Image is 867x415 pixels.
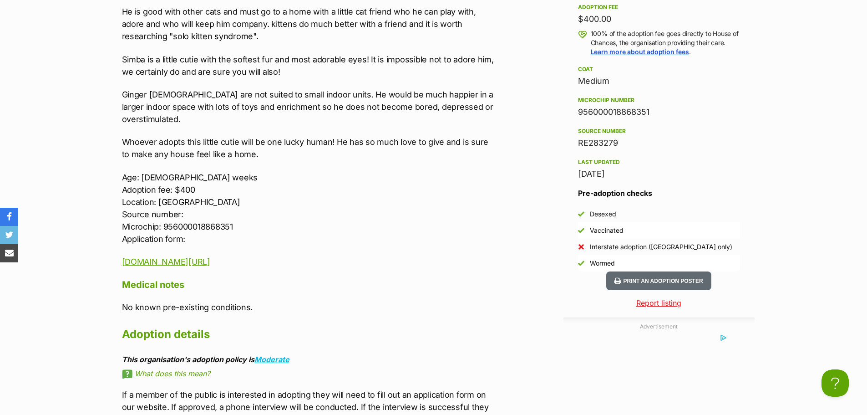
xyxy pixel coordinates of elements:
div: Medium [578,75,740,87]
p: He is good with other cats and must go to a home with a little cat friend who he can play with, a... [122,5,498,42]
a: Report listing [563,297,755,308]
iframe: Help Scout Beacon - Open [821,369,849,397]
img: Yes [578,260,584,266]
div: Source number [578,128,740,135]
h4: Medical notes [122,279,498,291]
div: RE283279 [578,137,740,149]
p: Whoever adopts this little cutie will be one lucky human! He has so much love to give and is sure... [122,136,498,160]
div: Vaccinated [590,226,624,235]
p: No known pre-existing conditions. [122,301,498,313]
p: Simba is a little cutie with the softest fur and most adorable eyes! It is impossible not to ador... [122,53,498,78]
div: Last updated [578,159,740,166]
img: No [578,244,584,250]
a: [DOMAIN_NAME][URL] [122,257,210,266]
div: Interstate adoption ([GEOGRAPHIC_DATA] only) [590,242,732,251]
a: Learn more about adoption fees [591,48,689,56]
h2: Adoption details [122,324,498,344]
div: This organisation's adoption policy is [122,355,498,364]
p: Age: [DEMOGRAPHIC_DATA] weeks Adoption fee: $400 Location: [GEOGRAPHIC_DATA] Source number: Micro... [122,171,498,245]
div: Coat [578,66,740,73]
img: Yes [578,227,584,234]
div: Adoption fee [578,4,740,11]
div: Wormed [590,259,615,268]
div: 956000018868351 [578,106,740,118]
div: Microchip number [578,97,740,104]
div: Desexed [590,210,616,219]
a: Moderate [254,355,289,364]
a: What does this mean? [122,369,498,378]
img: Yes [578,211,584,217]
p: 100% of the adoption fee goes directly to House of Chances, the organisation providing their care. . [591,29,740,56]
div: $400.00 [578,13,740,26]
p: Ginger [DEMOGRAPHIC_DATA] are not suited to small indoor units. He would be much happier in a lar... [122,88,498,125]
div: [DATE] [578,168,740,180]
h3: Pre-adoption checks [578,188,740,199]
button: Print an adoption poster [606,272,711,290]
